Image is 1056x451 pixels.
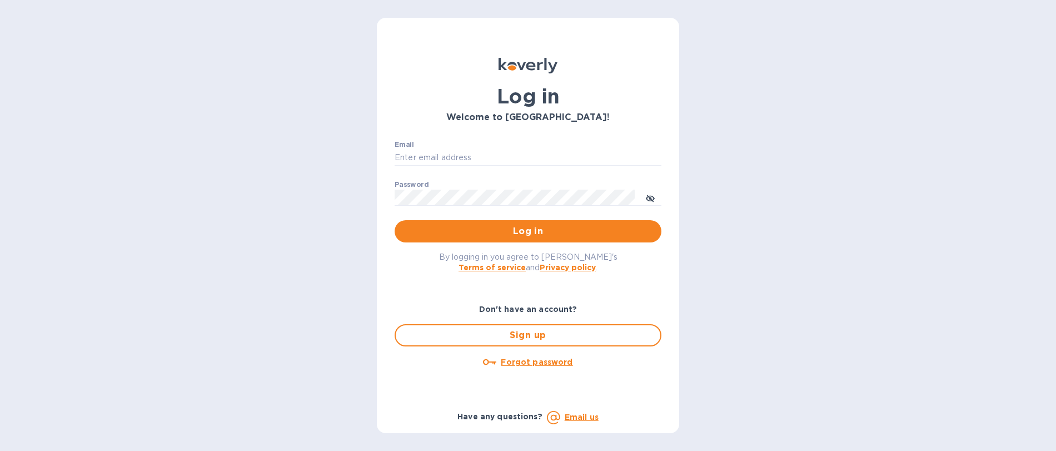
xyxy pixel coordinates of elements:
[395,324,661,346] button: Sign up
[501,358,572,366] u: Forgot password
[479,305,577,314] b: Don't have an account?
[639,186,661,209] button: toggle password visibility
[457,412,542,421] b: Have any questions?
[395,220,661,242] button: Log in
[395,150,661,166] input: Enter email address
[540,263,596,272] a: Privacy policy
[404,225,652,238] span: Log in
[459,263,526,272] a: Terms of service
[405,329,651,342] span: Sign up
[395,141,414,148] label: Email
[395,112,661,123] h3: Welcome to [GEOGRAPHIC_DATA]!
[395,181,429,188] label: Password
[565,413,599,422] a: Email us
[395,85,661,108] h1: Log in
[499,58,557,73] img: Koverly
[439,252,617,272] span: By logging in you agree to [PERSON_NAME]'s and .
